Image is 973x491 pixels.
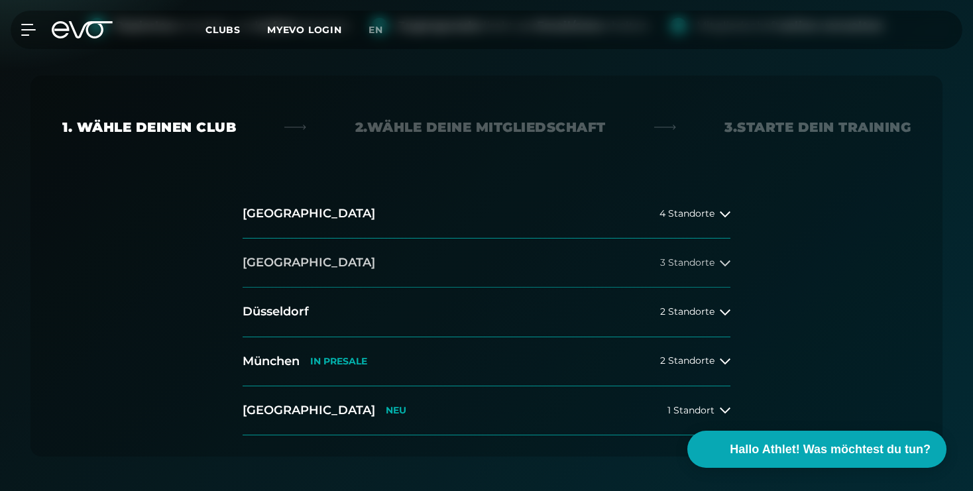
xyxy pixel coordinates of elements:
button: [GEOGRAPHIC_DATA]4 Standorte [243,190,730,239]
span: 2 Standorte [660,356,715,366]
h2: Düsseldorf [243,303,309,320]
h2: [GEOGRAPHIC_DATA] [243,205,375,222]
span: 2 Standorte [660,307,715,317]
button: Hallo Athlet! Was möchtest du tun? [687,431,946,468]
p: NEU [386,405,406,416]
button: MünchenIN PRESALE2 Standorte [243,337,730,386]
a: Clubs [205,23,267,36]
span: Clubs [205,24,241,36]
button: Düsseldorf2 Standorte [243,288,730,337]
span: Hallo Athlet! Was möchtest du tun? [730,441,931,459]
div: 1. Wähle deinen Club [62,118,236,136]
div: 2. Wähle deine Mitgliedschaft [355,118,606,136]
h2: [GEOGRAPHIC_DATA] [243,402,375,419]
span: 3 Standorte [660,258,715,268]
span: 4 Standorte [659,209,715,219]
div: 3. Starte dein Training [724,118,911,136]
button: [GEOGRAPHIC_DATA]3 Standorte [243,239,730,288]
p: IN PRESALE [310,356,367,367]
h2: [GEOGRAPHIC_DATA] [243,254,375,271]
button: [GEOGRAPHIC_DATA]NEU1 Standort [243,386,730,435]
a: MYEVO LOGIN [267,24,342,36]
span: 1 Standort [667,406,715,415]
h2: München [243,353,300,370]
a: en [369,23,399,38]
span: en [369,24,383,36]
